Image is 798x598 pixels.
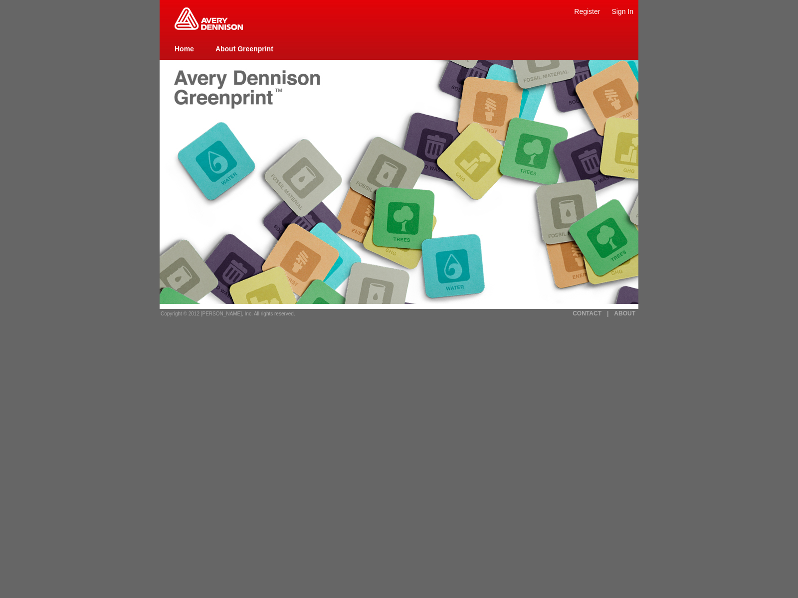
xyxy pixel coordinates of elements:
a: About Greenprint [215,45,273,53]
a: | [607,310,608,317]
a: ABOUT [614,310,635,317]
a: Greenprint [175,25,243,31]
a: CONTACT [573,310,601,317]
a: Home [175,45,194,53]
a: Sign In [611,7,633,15]
a: Register [574,7,600,15]
span: Copyright © 2012 [PERSON_NAME], Inc. All rights reserved. [161,311,295,316]
img: Home [175,7,243,30]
